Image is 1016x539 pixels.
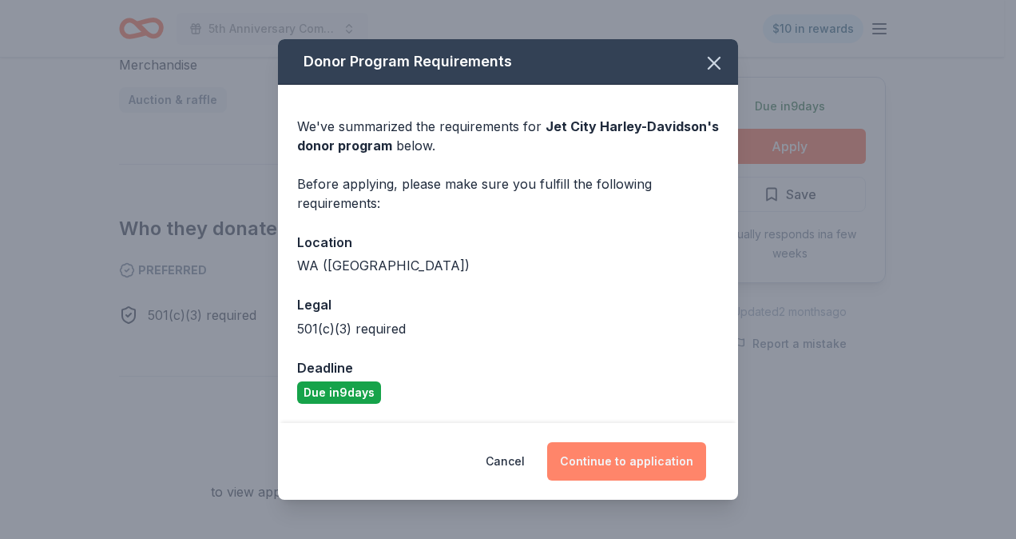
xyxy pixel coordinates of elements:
div: Legal [297,294,719,315]
div: Before applying, please make sure you fulfill the following requirements: [297,174,719,213]
div: Location [297,232,719,253]
div: Donor Program Requirements [278,39,738,85]
div: Deadline [297,357,719,378]
div: 501(c)(3) required [297,319,719,338]
button: Cancel [486,442,525,481]
div: Due in 9 days [297,381,381,404]
div: WA ([GEOGRAPHIC_DATA]) [297,256,719,275]
button: Continue to application [547,442,706,481]
div: We've summarized the requirements for below. [297,117,719,155]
